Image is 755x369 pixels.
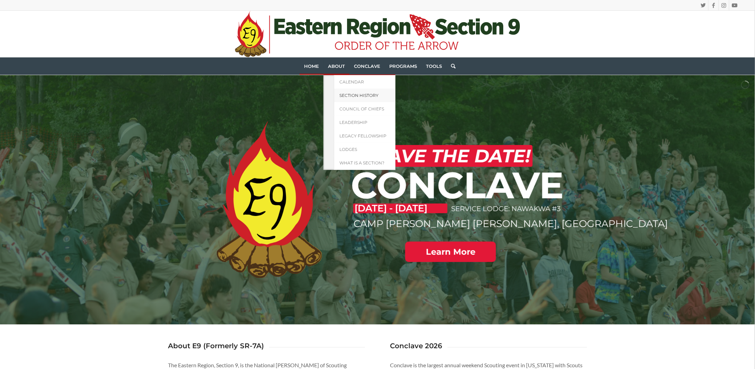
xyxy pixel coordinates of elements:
a: Section History [334,89,396,102]
a: Conclave [349,57,385,75]
a: Calendar [334,75,396,89]
h1: CONCLAVE [351,166,564,205]
span: Council of Chiefs [339,106,384,111]
a: Council of Chiefs [334,102,396,116]
a: Lodges [334,143,396,156]
a: Home [300,57,323,75]
a: Programs [385,57,421,75]
span: About [328,63,345,69]
h2: SAVE THE DATE! [374,145,533,167]
h3: About E9 (Formerly SR-7A) [168,342,264,350]
span: Legacy Fellowship [339,133,387,138]
span: Section History [339,93,379,98]
span: What is a Section? [339,160,384,165]
h3: Conclave 2026 [390,342,442,350]
a: Tools [421,57,446,75]
span: Lodges [339,147,357,152]
a: About [323,57,349,75]
span: Leadership [339,120,367,125]
span: Calendar [339,79,364,84]
span: Programs [389,63,417,69]
p: CAMP [PERSON_NAME] [PERSON_NAME], [GEOGRAPHIC_DATA] [354,217,564,231]
a: Legacy Fellowship [334,129,396,143]
p: [DATE] - [DATE] [353,204,447,213]
a: Search [446,57,455,75]
a: Leadership [334,116,396,129]
span: Home [304,63,319,69]
a: What is a Section? [334,156,396,170]
span: Tools [426,63,442,69]
span: Conclave [354,63,380,69]
p: SERVICE LODGE: NAWAKWA #3 [451,201,563,217]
